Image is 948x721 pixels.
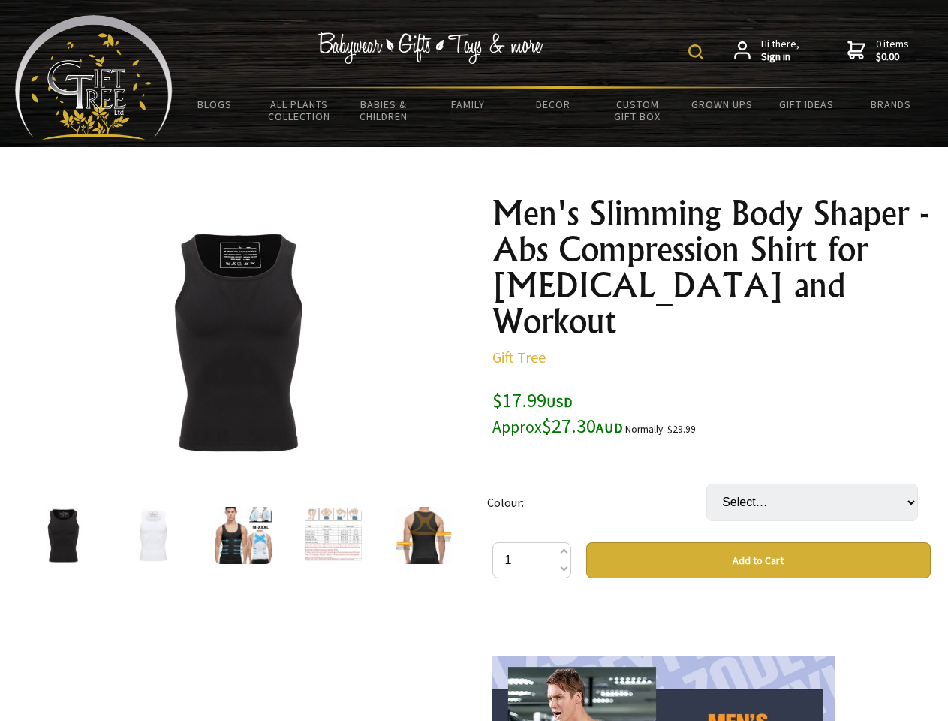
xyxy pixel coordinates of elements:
a: Gift Ideas [764,89,849,120]
a: All Plants Collection [257,89,342,132]
img: product search [688,44,703,59]
img: Men's Slimming Body Shaper - Abs Compression Shirt for Gynecomastia and Workout [125,507,182,564]
a: BLOGS [173,89,257,120]
button: Add to Cart [586,542,931,578]
strong: Sign in [761,50,799,64]
a: Decor [510,89,595,120]
img: Babyware - Gifts - Toys and more... [15,15,173,140]
img: Men's Slimming Body Shaper - Abs Compression Shirt for Gynecomastia and Workout [35,507,92,564]
a: Gift Tree [492,348,546,367]
strong: $0.00 [876,50,909,64]
span: USD [546,394,573,411]
img: Men's Slimming Body Shaper - Abs Compression Shirt for Gynecomastia and Workout [120,225,354,459]
a: Family [426,89,511,120]
span: Hi there, [761,38,799,64]
h1: Men's Slimming Body Shaper - Abs Compression Shirt for [MEDICAL_DATA] and Workout [492,195,931,339]
small: Normally: $29.99 [625,423,696,436]
td: Colour: [487,463,706,542]
a: Grown Ups [679,89,764,120]
img: Men's Slimming Body Shaper - Abs Compression Shirt for Gynecomastia and Workout [305,507,362,564]
img: Men's Slimming Body Shaper - Abs Compression Shirt for Gynecomastia and Workout [215,507,272,564]
a: Babies & Children [342,89,426,132]
a: Brands [849,89,934,120]
img: Babywear - Gifts - Toys & more [318,32,543,64]
img: Men's Slimming Body Shaper - Abs Compression Shirt for Gynecomastia and Workout [395,507,452,564]
span: $17.99 $27.30 [492,388,623,438]
span: 0 items [876,37,909,64]
a: Hi there,Sign in [734,38,799,64]
span: AUD [596,419,623,436]
a: 0 items$0.00 [847,38,909,64]
a: Custom Gift Box [595,89,680,132]
small: Approx [492,417,542,437]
